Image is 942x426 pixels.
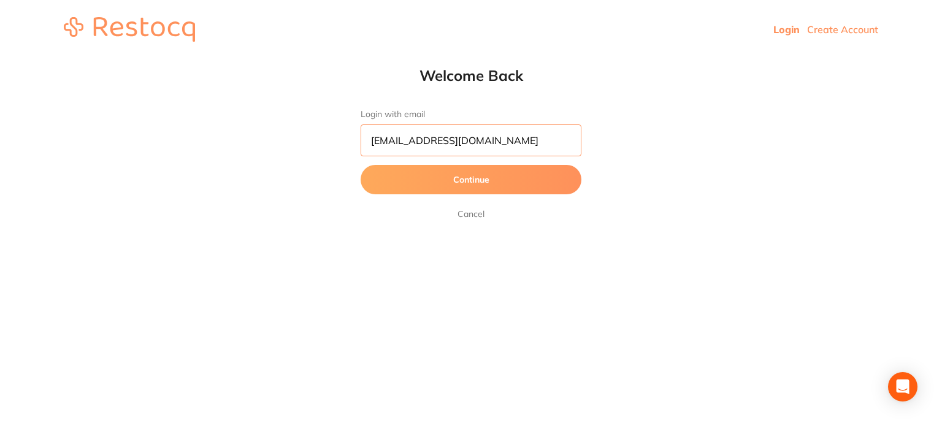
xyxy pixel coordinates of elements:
[64,17,195,42] img: restocq_logo.svg
[361,109,581,120] label: Login with email
[773,23,800,36] a: Login
[361,165,581,194] button: Continue
[807,23,878,36] a: Create Account
[455,207,487,221] a: Cancel
[336,66,606,85] h1: Welcome Back
[888,372,917,401] div: Open Intercom Messenger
